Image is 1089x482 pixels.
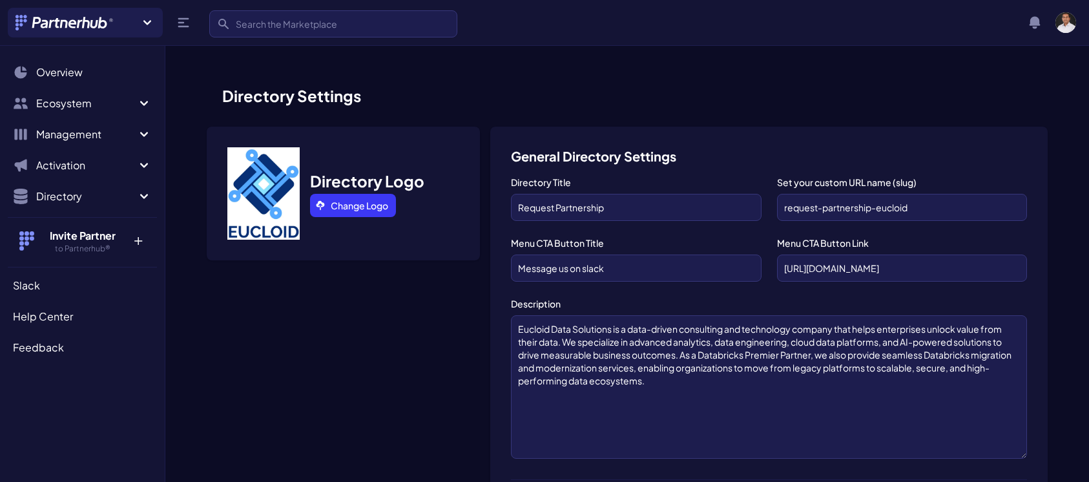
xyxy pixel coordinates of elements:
a: Help Center [8,304,157,330]
h1: Directory Settings [207,85,1048,106]
h3: Directory Logo [310,171,424,191]
span: Ecosystem [36,96,136,111]
span: Slack [13,278,40,293]
h5: to Partnerhub® [41,244,124,254]
input: partnerhub.app/register [777,255,1027,282]
span: Activation [36,158,136,173]
span: Directory [36,189,136,204]
span: Management [36,127,136,142]
label: Directory Title [511,176,761,189]
textarea: Eucloid Data Solutions is a data-driven consulting and technology company that helps enterprises ... [511,315,1027,459]
input: Join Us [511,255,761,282]
label: Description [511,297,1027,310]
span: Feedback [13,340,64,355]
input: partnerhub-partners [777,194,1027,221]
a: Feedback [8,335,157,361]
button: Directory [8,183,157,209]
span: Overview [36,65,83,80]
input: Search the Marketplace [209,10,457,37]
a: Slack [8,273,157,299]
img: user photo [1055,12,1076,33]
input: Partnerhub® Directory [511,194,761,221]
a: Overview [8,59,157,85]
button: Activation [8,152,157,178]
h3: General Directory Settings [511,147,1027,165]
img: Jese picture [227,147,300,240]
label: Set your custom URL name (slug) [777,176,1027,189]
label: Menu CTA Button Title [511,236,761,249]
label: Menu CTA Button Link [777,236,1027,249]
h4: Invite Partner [41,228,124,244]
button: Invite Partner to Partnerhub® + [8,217,157,264]
button: Ecosystem [8,90,157,116]
img: Partnerhub® Logo [16,15,114,30]
p: + [124,228,152,249]
button: Management [8,121,157,147]
span: Help Center [13,309,73,324]
a: Change Logo [310,194,396,217]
